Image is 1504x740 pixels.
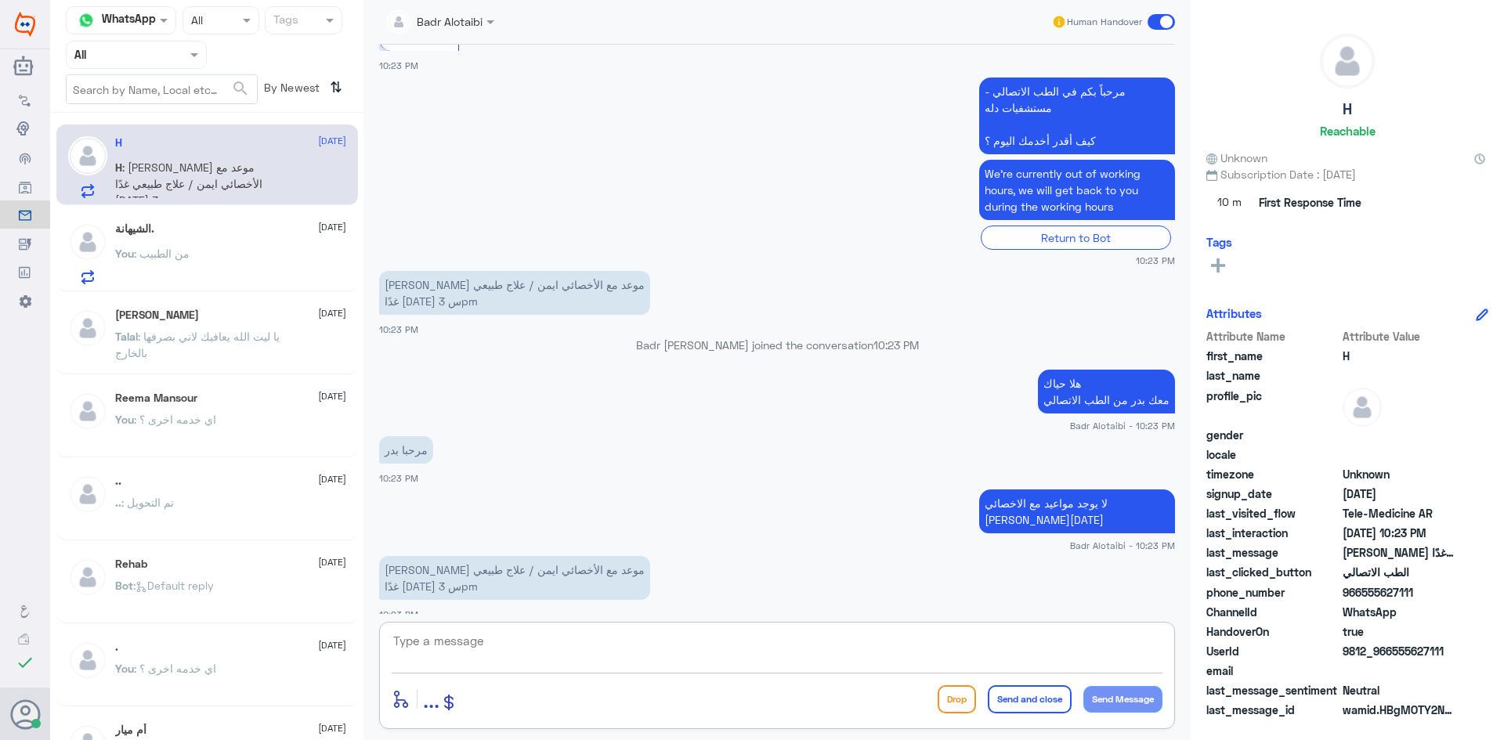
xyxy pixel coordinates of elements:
button: Send and close [988,685,1072,713]
span: HandoverOn [1206,623,1339,640]
span: By Newest [258,74,324,106]
span: last_message_id [1206,702,1339,718]
span: ارجو حجز موعد مع الأخصائي ايمن / علاج طبيعي غدًا الأحد س 3pm [1343,544,1456,561]
span: : [PERSON_NAME] موعد مع الأخصائي ايمن / علاج طبيعي غدًا [DATE] س 3pm [115,161,262,207]
button: ... [423,681,439,717]
button: search [231,76,250,102]
p: 16/8/2025, 10:23 PM [979,489,1175,533]
span: 2025-08-12T07:37:18.043Z [1343,486,1456,502]
h5: الشيهانة. [115,222,154,236]
span: Unknown [1206,150,1267,166]
span: wamid.HBgMOTY2NTU1NjI3MTExFQIAEhgUM0EzRDgyRDk3QkJFRDdEMDc2RkQA [1343,702,1456,718]
span: profile_pic [1206,388,1339,424]
span: Human Handover [1067,15,1142,29]
span: : اي خدمه اخرى ؟ [134,662,216,675]
p: 16/8/2025, 10:23 PM [379,436,433,464]
span: [DATE] [318,555,346,569]
span: Bot [115,579,133,592]
img: defaultAdmin.png [68,641,107,680]
span: Unknown [1343,466,1456,482]
span: Tele-Medicine AR [1343,505,1456,522]
span: true [1343,623,1456,640]
h5: .. [115,475,121,488]
button: Send Message [1083,686,1162,713]
span: : تم التحويل [121,496,174,509]
span: You [115,413,134,426]
p: 16/8/2025, 10:23 PM [379,271,650,315]
button: Drop [938,685,976,713]
span: phone_number [1206,584,1339,601]
img: defaultAdmin.png [68,558,107,597]
span: [DATE] [318,472,346,486]
span: [DATE] [318,220,346,234]
h5: أم ميار [115,724,146,737]
span: 9812_966555627111 [1343,643,1456,659]
p: 16/8/2025, 10:23 PM [979,160,1175,220]
h6: Attributes [1206,306,1262,320]
span: 2 [1343,604,1456,620]
span: Badr Alotaibi - 10:23 PM [1070,539,1175,552]
img: defaultAdmin.png [1343,388,1382,427]
img: defaultAdmin.png [68,392,107,431]
span: ChannelId [1206,604,1339,620]
span: 10:23 PM [379,473,418,483]
span: 10:23 PM [379,324,418,334]
span: last_interaction [1206,525,1339,541]
span: gender [1206,427,1339,443]
span: null [1343,446,1456,463]
span: You [115,247,134,260]
span: : اي خدمه اخرى ؟ [134,413,216,426]
span: Subscription Date : [DATE] [1206,166,1488,182]
span: Attribute Value [1343,328,1456,345]
span: Talal [115,330,138,343]
h5: Reema Mansour [115,392,197,405]
p: 16/8/2025, 10:23 PM [979,78,1175,154]
span: signup_date [1206,486,1339,502]
img: Widebot Logo [15,12,35,37]
span: 0 [1343,682,1456,698]
span: last_message [1206,544,1339,561]
span: : يا ليت الله يعافيك لاني بصرفها بالخارج [115,330,280,359]
span: H [1343,348,1456,364]
span: null [1343,427,1456,443]
span: [DATE] [318,134,346,148]
h5: . [115,641,118,654]
p: 16/8/2025, 10:23 PM [379,556,650,600]
span: [DATE] [318,389,346,403]
h5: H [1343,100,1352,118]
span: timezone [1206,466,1339,482]
span: ... [423,684,439,713]
span: 10:23 PM [379,609,418,619]
img: defaultAdmin.png [68,309,107,348]
h5: H [115,136,122,150]
span: first_name [1206,348,1339,364]
span: [DATE] [318,638,346,652]
img: defaultAdmin.png [68,475,107,514]
span: email [1206,662,1339,679]
span: [DATE] [318,306,346,320]
span: H [115,161,122,174]
h5: Rehab [115,558,147,571]
span: search [231,79,250,98]
h5: Talal Alruwaished [115,309,199,322]
span: الطب الاتصالي [1343,564,1456,580]
span: last_visited_flow [1206,505,1339,522]
div: Return to Bot [981,226,1171,250]
span: locale [1206,446,1339,463]
i: ⇅ [330,74,342,100]
span: last_message_sentiment [1206,682,1339,698]
span: Badr Alotaibi - 10:23 PM [1070,419,1175,432]
span: last_name [1206,367,1339,384]
span: 10:23 PM [873,338,919,352]
span: 2025-08-16T19:23:09.31Z [1343,525,1456,541]
span: First Response Time [1259,194,1361,211]
img: defaultAdmin.png [1321,34,1374,88]
h6: Reachable [1320,124,1376,138]
img: defaultAdmin.png [68,136,107,175]
span: UserId [1206,643,1339,659]
span: : من الطبيب [134,247,190,260]
span: 10:23 PM [379,60,418,70]
i: check [16,653,34,672]
img: defaultAdmin.png [68,222,107,262]
h6: Tags [1206,235,1232,249]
